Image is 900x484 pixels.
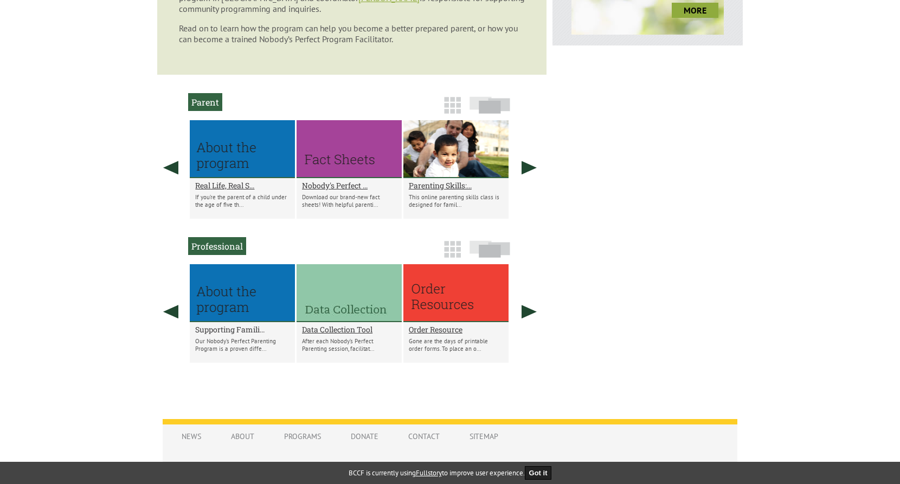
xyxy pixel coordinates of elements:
[190,264,295,363] li: Supporting Families, Reducing Risk
[188,237,246,255] h2: Professional
[195,337,290,352] p: Our Nobody’s Perfect Parenting Program is a proven diffe...
[171,426,212,447] a: News
[195,324,290,335] a: Supporting Famili...
[302,180,396,191] a: Nobody's Perfect ...
[179,23,525,44] p: Read on to learn how the program can help you become a better prepared parent, or how you can bec...
[470,96,510,114] img: slide-icon.png
[444,241,461,258] img: grid-icon.png
[409,324,503,335] a: Order Resource
[397,426,451,447] a: Contact
[441,102,464,119] a: Grid View
[672,3,718,18] a: more
[403,264,509,363] li: Order Resource
[466,246,513,263] a: Slide View
[441,246,464,263] a: Grid View
[302,193,396,208] p: Download our brand-new fact sheets! With helpful parenti...
[195,180,290,191] a: Real Life, Real S...
[409,193,503,208] p: This online parenting skills class is designed for famil...
[190,120,295,219] li: Real Life, Real Support for Positive Parenting
[273,426,332,447] a: Programs
[195,193,290,208] p: If you’re the parent of a child under the age of five th...
[302,337,396,352] p: After each Nobody’s Perfect Parenting session, facilitat...
[188,93,222,111] h2: Parent
[302,324,396,335] a: Data Collection Tool
[444,97,461,114] img: grid-icon.png
[466,102,513,119] a: Slide View
[459,426,509,447] a: Sitemap
[409,337,503,352] p: Gone are the days of printable order forms. To place an o...
[340,426,389,447] a: Donate
[525,466,552,480] button: Got it
[470,240,510,258] img: slide-icon.png
[220,426,265,447] a: About
[403,120,509,219] li: Parenting Skills: 0-5
[409,180,503,191] a: Parenting Skills:...
[297,264,402,363] li: Data Collection Tool
[416,468,442,478] a: Fullstory
[297,120,402,219] li: Nobody's Perfect Fact Sheets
